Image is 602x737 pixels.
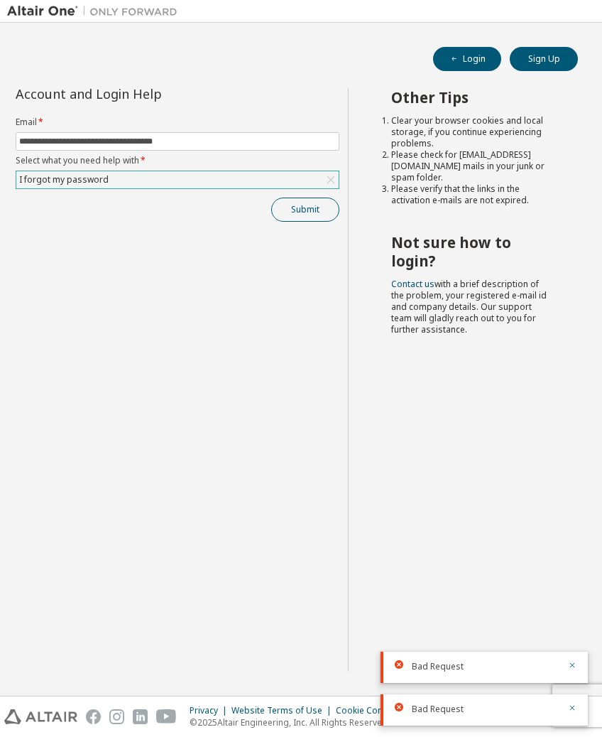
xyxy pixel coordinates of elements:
div: I forgot my password [17,172,111,188]
li: Please verify that the links in the activation e-mails are not expired. [391,183,552,206]
button: Sign Up [510,47,578,71]
label: Email [16,117,339,128]
img: youtube.svg [156,709,177,724]
h2: Not sure how to login? [391,233,552,271]
p: © 2025 Altair Engineering, Inc. All Rights Reserved. [190,716,409,728]
div: I forgot my password [16,171,339,188]
div: Website Terms of Use [231,705,336,716]
h2: Other Tips [391,88,552,107]
li: Clear your browser cookies and local storage, if you continue experiencing problems. [391,115,552,149]
a: Contact us [391,278,434,290]
button: Submit [271,198,339,222]
img: altair_logo.svg [4,709,77,724]
div: Privacy [190,705,231,716]
span: Bad Request [412,661,464,672]
button: Login [433,47,501,71]
img: facebook.svg [86,709,101,724]
span: with a brief description of the problem, your registered e-mail id and company details. Our suppo... [391,278,547,335]
div: Account and Login Help [16,88,275,99]
img: linkedin.svg [133,709,148,724]
img: Altair One [7,4,185,18]
span: Bad Request [412,704,464,715]
label: Select what you need help with [16,155,339,166]
img: instagram.svg [109,709,124,724]
div: Cookie Consent [336,705,409,716]
li: Please check for [EMAIL_ADDRESS][DOMAIN_NAME] mails in your junk or spam folder. [391,149,552,183]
